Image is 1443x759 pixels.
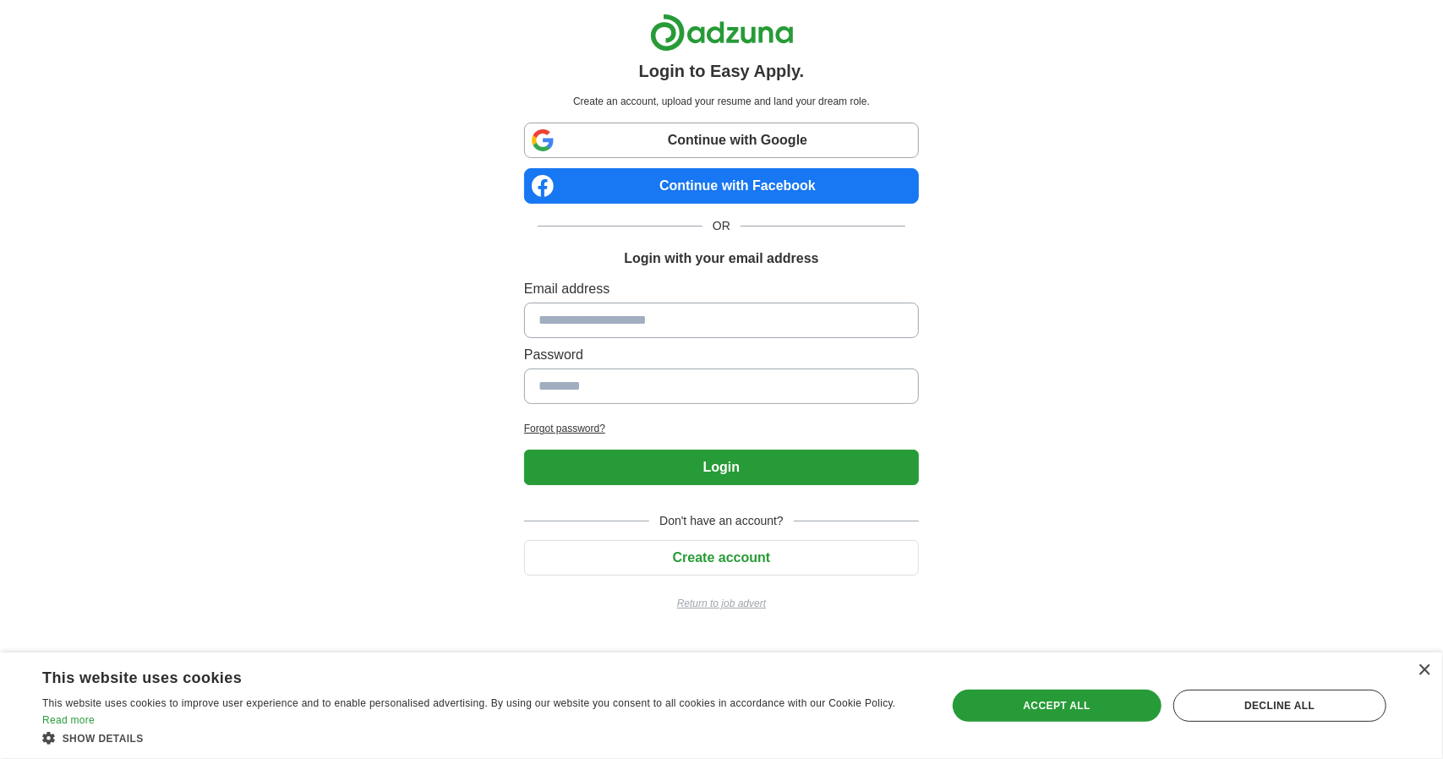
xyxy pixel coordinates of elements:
[42,729,920,746] div: Show details
[524,540,919,576] button: Create account
[524,421,919,436] a: Forgot password?
[649,512,794,530] span: Don't have an account?
[624,248,818,269] h1: Login with your email address
[1173,690,1386,722] div: Decline all
[702,217,741,235] span: OR
[524,123,919,158] a: Continue with Google
[524,345,919,365] label: Password
[953,690,1162,722] div: Accept all
[524,279,919,299] label: Email address
[639,58,805,84] h1: Login to Easy Apply.
[1418,664,1430,677] div: Close
[42,663,877,688] div: This website uses cookies
[524,550,919,565] a: Create account
[42,697,896,709] span: This website uses cookies to improve user experience and to enable personalised advertising. By u...
[524,596,919,611] a: Return to job advert
[63,733,144,745] span: Show details
[650,14,794,52] img: Adzuna logo
[527,94,916,109] p: Create an account, upload your resume and land your dream role.
[524,450,919,485] button: Login
[42,714,95,726] a: Read more, opens a new window
[524,168,919,204] a: Continue with Facebook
